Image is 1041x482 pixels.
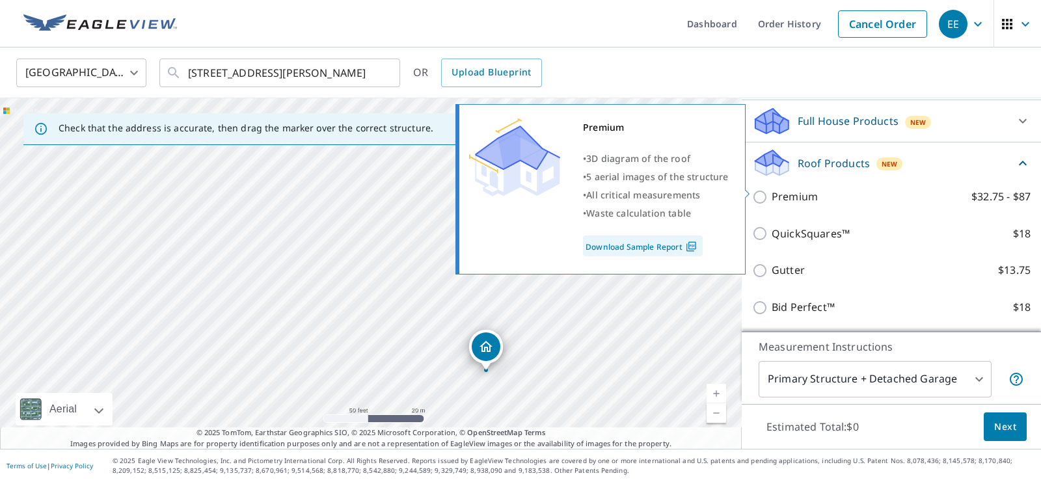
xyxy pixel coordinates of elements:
p: $13.75 [998,262,1031,278]
p: $18 [1013,299,1031,315]
span: © 2025 TomTom, Earthstar Geographics SIO, © 2025 Microsoft Corporation, © [196,427,546,438]
p: $32.75 - $87 [971,189,1031,205]
a: Terms of Use [7,461,47,470]
p: Full House Products [798,113,899,129]
div: Primary Structure + Detached Garage [759,361,992,397]
span: Upload Blueprint [452,64,531,81]
div: OR [413,59,542,87]
p: | [7,462,93,470]
p: Measurement Instructions [759,339,1024,355]
a: Download Sample Report [583,235,703,256]
span: 3D diagram of the roof [586,152,690,165]
div: • [583,168,729,186]
a: Privacy Policy [51,461,93,470]
img: Premium [469,118,560,196]
div: • [583,186,729,204]
span: Waste calculation table [586,207,691,219]
div: Aerial [16,393,113,425]
span: New [910,117,926,127]
span: 5 aerial images of the structure [586,170,728,183]
p: Estimated Total: $0 [756,412,869,441]
a: Current Level 19, Zoom In [707,384,726,403]
img: Pdf Icon [683,241,700,252]
p: Gutter [772,262,805,278]
span: All critical measurements [586,189,700,201]
p: Bid Perfect™ [772,299,835,315]
p: Premium [772,189,818,205]
div: [GEOGRAPHIC_DATA] [16,55,146,91]
div: Dropped pin, building 1, Residential property, 9016 Hines Rd Parkville, MD 21234 [469,330,503,370]
a: Upload Blueprint [441,59,541,87]
button: Next [984,412,1027,442]
span: Next [994,419,1016,435]
a: OpenStreetMap [467,427,522,437]
div: • [583,204,729,222]
p: $18 [1013,226,1031,242]
div: Roof ProductsNew [752,148,1031,178]
div: EE [939,10,967,38]
span: New [882,159,898,169]
div: • [583,150,729,168]
a: Current Level 19, Zoom Out [707,403,726,423]
div: Full House ProductsNew [752,105,1031,137]
div: Aerial [46,393,81,425]
img: EV Logo [23,14,177,34]
p: QuickSquares™ [772,226,850,242]
span: Your report will include the primary structure and a detached garage if one exists. [1008,371,1024,387]
p: Check that the address is accurate, then drag the marker over the correct structure. [59,122,433,134]
div: Premium [583,118,729,137]
p: Roof Products [798,155,870,171]
a: Cancel Order [838,10,927,38]
a: Terms [524,427,546,437]
p: © 2025 Eagle View Technologies, Inc. and Pictometry International Corp. All Rights Reserved. Repo... [113,456,1034,475]
input: Search by address or latitude-longitude [188,55,373,91]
